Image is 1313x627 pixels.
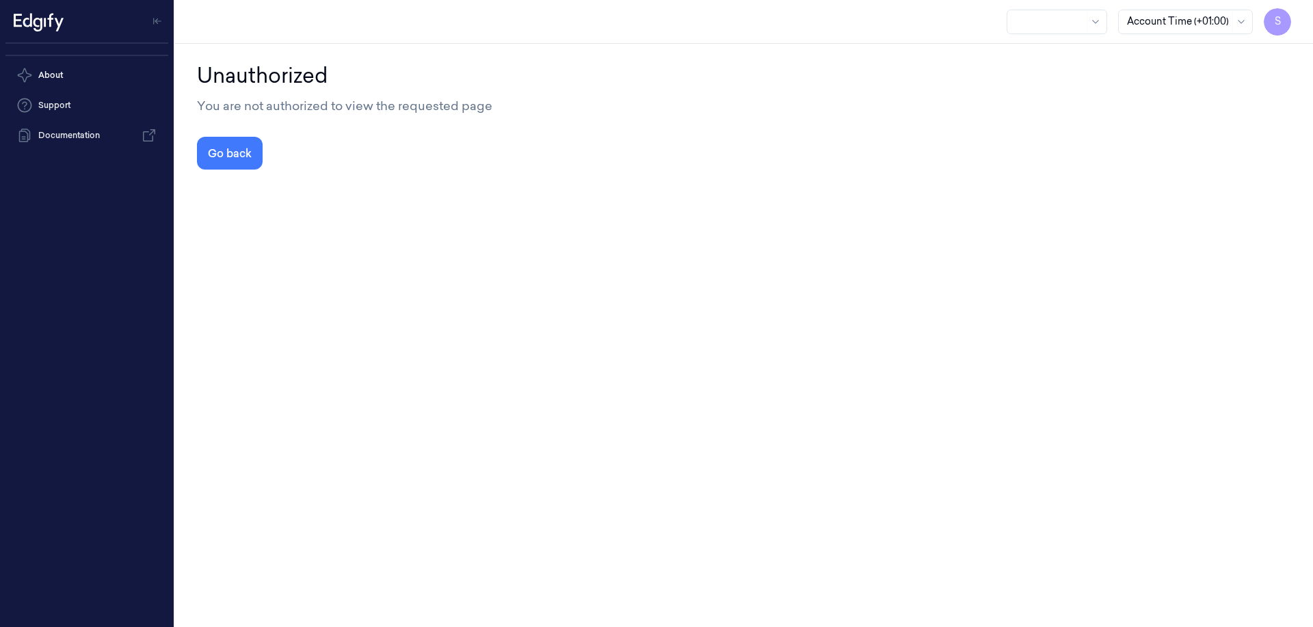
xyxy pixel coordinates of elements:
[5,62,168,89] button: About
[5,122,168,149] a: Documentation
[197,96,1291,115] div: You are not authorized to view the requested page
[146,10,168,32] button: Toggle Navigation
[5,92,168,119] a: Support
[197,60,1291,91] div: Unauthorized
[197,137,263,170] button: Go back
[1264,8,1291,36] button: S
